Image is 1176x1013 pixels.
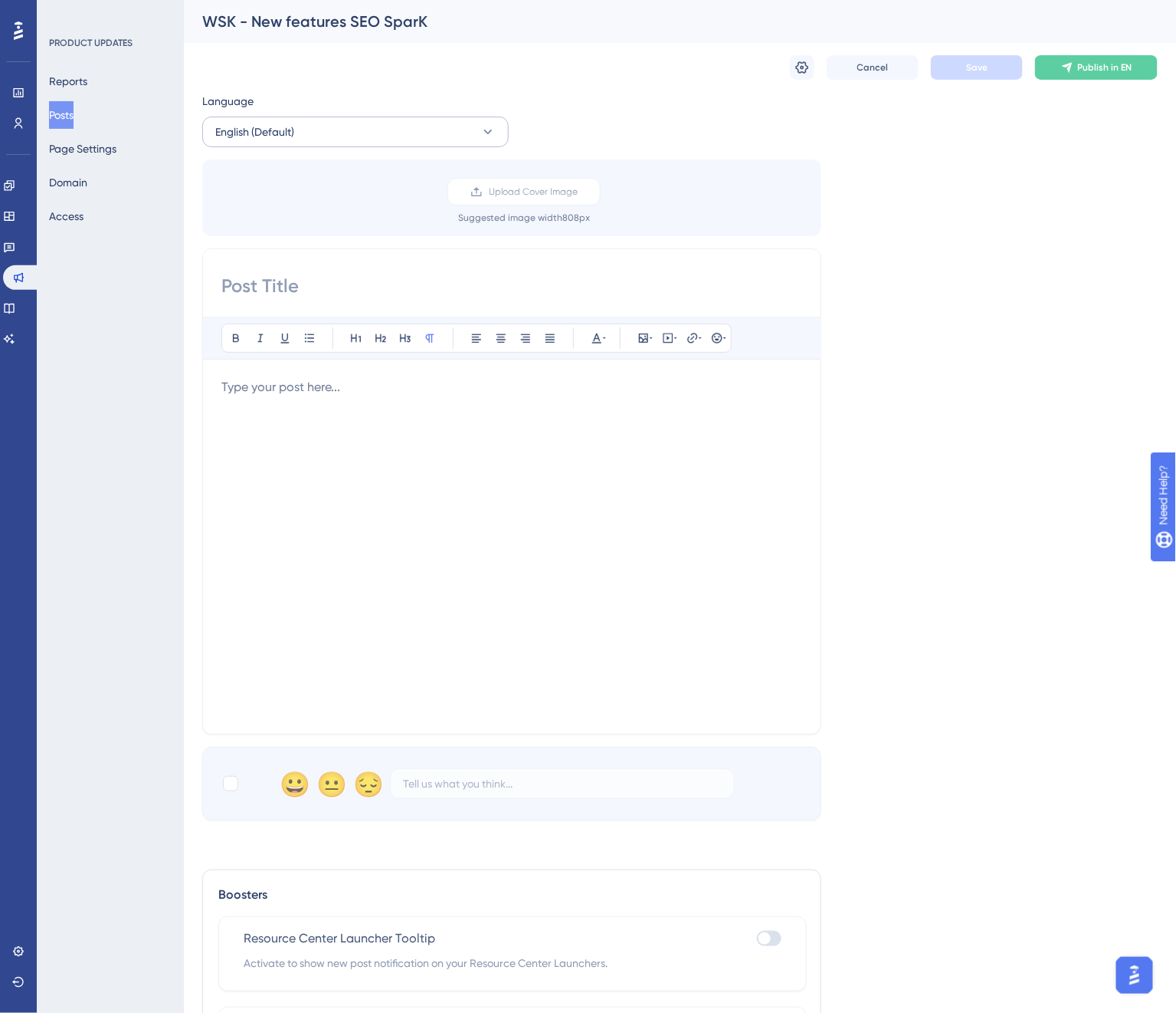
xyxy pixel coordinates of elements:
input: Post Title [221,274,802,298]
button: Domain [49,169,87,196]
button: Access [49,202,84,230]
iframe: UserGuiding AI Assistant Launcher [1112,952,1158,998]
button: Publish in EN [1035,55,1158,80]
button: Page Settings [49,135,116,163]
button: English (Default) [202,117,509,147]
span: Save [966,61,988,74]
div: WSK - New features SEO SparK [202,11,1119,32]
span: Need Help? [36,4,96,22]
span: Resource Center Launcher Tooltip [244,929,435,948]
button: Posts [49,101,74,129]
span: Activate to show new post notification on your Resource Center Launchers. [244,954,781,972]
div: Boosters [218,886,805,904]
span: Cancel [857,61,889,74]
div: PRODUCT UPDATES [49,37,133,49]
span: Language [202,92,254,110]
span: Publish in EN [1078,61,1132,74]
div: Suggested image width 808 px [458,212,590,224]
span: English (Default) [215,123,294,141]
button: Cancel [827,55,919,80]
button: Reports [49,67,87,95]
button: Save [931,55,1023,80]
span: Upload Cover Image [489,186,578,198]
